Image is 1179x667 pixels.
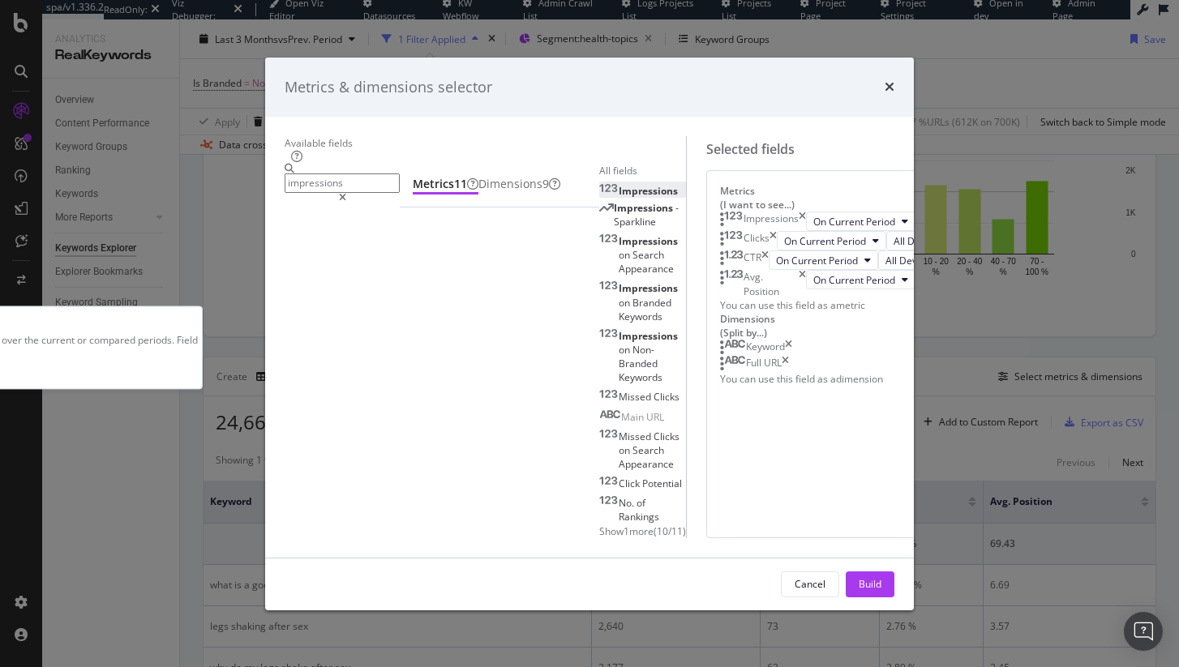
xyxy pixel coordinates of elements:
span: 9 [542,176,549,191]
div: ImpressionstimesOn Current PeriodAll Devices [720,212,993,231]
div: times [770,231,777,250]
div: Selected fields [706,140,795,159]
div: Full URLtimes [720,356,993,372]
span: Search [632,443,664,457]
button: Cancel [781,571,839,597]
div: brand label [454,176,467,192]
div: CTR [744,250,761,270]
span: Missed [619,390,654,404]
div: Dimensions [720,312,993,340]
div: Avg. PositiontimesOn Current PeriodAll Devices [720,270,993,297]
span: of [637,496,645,510]
div: times [761,250,769,270]
div: Metrics [720,184,993,212]
span: Show 1 more [599,524,654,537]
span: Rankings [619,510,659,524]
span: Potential [642,477,682,490]
div: Build [859,577,881,591]
div: times [782,356,789,372]
button: On Current Period [806,212,915,231]
button: All Devices [886,231,963,250]
span: Branded [632,296,671,310]
span: 11 [454,176,467,191]
span: On Current Period [784,234,866,248]
div: times [799,212,806,231]
span: Click [619,477,642,490]
div: modal [265,57,914,609]
div: All fields [599,164,686,177]
input: Search by field name [285,173,400,192]
button: On Current Period [806,270,915,289]
span: Keywords [619,310,662,323]
span: Impressions [619,234,678,248]
span: Search [632,248,664,262]
div: Avg. Position [744,270,799,297]
span: on [619,443,632,457]
span: URL [646,409,664,423]
span: Sparkline [614,215,656,229]
span: Impressions [619,281,678,295]
div: times [785,340,792,356]
span: On Current Period [813,215,895,229]
span: Clicks [654,430,680,443]
div: (Split by...) [720,326,993,340]
div: Metrics [413,176,478,192]
div: Impressions [744,212,799,231]
span: No. [619,496,637,510]
div: You can use this field as a metric [720,298,993,312]
button: Build [846,571,894,597]
div: Cancel [795,577,825,591]
span: - [675,201,679,215]
span: All Devices [885,254,935,267]
div: Open Intercom Messenger [1124,612,1163,651]
div: Keyword [746,340,785,356]
div: You can use this field as a dimension [720,372,993,386]
span: Impressions [619,184,678,198]
div: Available fields [285,136,686,150]
button: All Devices [878,250,955,270]
div: brand label [542,176,549,192]
span: All Devices [894,234,943,248]
div: times [799,270,806,297]
div: Metrics & dimensions selector [285,76,492,97]
span: Main [621,409,646,423]
span: Impressions [614,201,675,215]
button: On Current Period [777,231,886,250]
span: On Current Period [813,273,895,287]
span: ( 10 / 11 ) [654,524,686,537]
span: Clicks [654,390,680,404]
span: Impressions [619,329,678,343]
span: Non-Branded [619,343,658,370]
div: ClickstimesOn Current PeriodAll Devices [720,231,993,250]
span: on [619,296,632,310]
div: CTRtimesOn Current PeriodAll Devices [720,250,993,270]
button: On Current Period [769,250,878,270]
div: Dimensions [478,176,560,192]
span: On Current Period [776,254,858,267]
div: (I want to see...) [720,198,993,212]
span: Appearance [619,457,674,471]
span: on [619,248,632,262]
span: Missed [619,430,654,443]
div: Keywordtimes [720,340,993,356]
span: on [619,343,632,357]
div: Full URL [746,356,782,372]
div: Clicks [744,231,770,250]
div: times [885,76,894,97]
span: Appearance [619,262,674,276]
span: Keywords [619,370,662,384]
